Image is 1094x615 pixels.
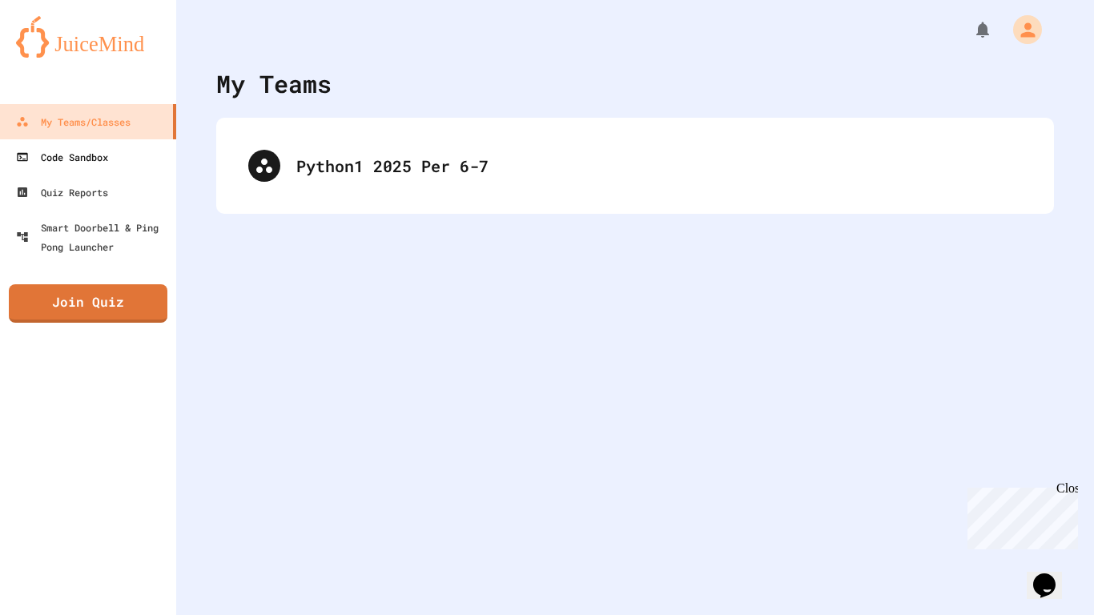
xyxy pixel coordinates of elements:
[16,16,160,58] img: logo-orange.svg
[943,16,996,43] div: My Notifications
[9,284,167,323] a: Join Quiz
[6,6,111,102] div: Chat with us now!Close
[216,66,332,102] div: My Teams
[16,147,108,167] div: Code Sandbox
[16,218,170,256] div: Smart Doorbell & Ping Pong Launcher
[16,112,131,131] div: My Teams/Classes
[961,481,1078,549] iframe: chat widget
[1027,551,1078,599] iframe: chat widget
[16,183,108,202] div: Quiz Reports
[296,154,1022,178] div: Python1 2025 Per 6-7
[996,11,1046,48] div: My Account
[232,134,1038,198] div: Python1 2025 Per 6-7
